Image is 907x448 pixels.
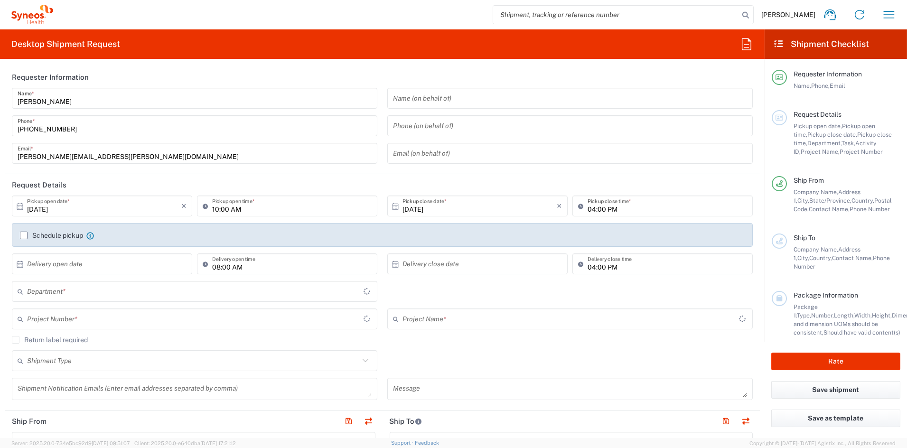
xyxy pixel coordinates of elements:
[181,198,187,214] i: ×
[801,148,840,155] span: Project Name,
[794,234,815,242] span: Ship To
[794,188,838,196] span: Company Name,
[200,440,236,446] span: [DATE] 17:21:12
[773,38,869,50] h2: Shipment Checklist
[12,336,88,344] label: Return label required
[11,440,130,446] span: Server: 2025.20.0-734e5bc92d9
[811,82,830,89] span: Phone,
[794,177,824,184] span: Ship From
[850,205,890,213] span: Phone Number
[20,232,83,239] label: Schedule pickup
[797,197,809,204] span: City,
[842,140,855,147] span: Task,
[809,197,851,204] span: State/Province,
[794,291,858,299] span: Package Information
[797,312,811,319] span: Type,
[134,440,236,446] span: Client: 2025.20.0-e640dba
[854,312,872,319] span: Width,
[872,312,892,319] span: Height,
[794,303,818,319] span: Package 1:
[92,440,130,446] span: [DATE] 09:51:07
[794,246,838,253] span: Company Name,
[761,10,815,19] span: [PERSON_NAME]
[391,440,415,446] a: Support
[12,73,89,82] h2: Requester Information
[834,312,854,319] span: Length,
[11,38,120,50] h2: Desktop Shipment Request
[12,417,47,426] h2: Ship From
[809,205,850,213] span: Contact Name,
[807,140,842,147] span: Department,
[390,417,422,426] h2: Ship To
[797,254,809,261] span: City,
[830,82,845,89] span: Email
[12,180,66,190] h2: Request Details
[840,148,883,155] span: Project Number
[415,440,439,446] a: Feedback
[557,198,562,214] i: ×
[811,312,834,319] span: Number,
[794,82,811,89] span: Name,
[493,6,739,24] input: Shipment, tracking or reference number
[832,254,873,261] span: Contact Name,
[771,410,900,427] button: Save as template
[771,353,900,370] button: Rate
[794,111,842,118] span: Request Details
[749,439,896,448] span: Copyright © [DATE]-[DATE] Agistix Inc., All Rights Reserved
[823,329,900,336] span: Should have valid content(s)
[851,197,874,204] span: Country,
[809,254,832,261] span: Country,
[794,122,842,130] span: Pickup open date,
[771,381,900,399] button: Save shipment
[794,70,862,78] span: Requester Information
[807,131,857,138] span: Pickup close date,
